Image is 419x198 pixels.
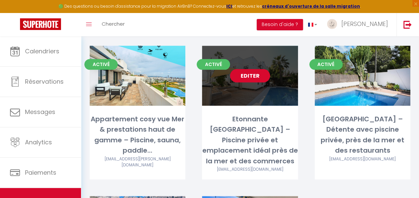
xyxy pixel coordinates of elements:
span: [PERSON_NAME] [341,20,388,28]
span: Activé [197,59,230,70]
a: Editer [230,69,270,82]
img: logout [403,20,412,29]
span: Réservations [25,77,64,86]
div: Appartement cosy vue Mer & prestations haut de gamme – Piscine, sauna, paddle... [90,114,185,156]
span: Analytics [25,138,52,146]
a: ICI [226,3,232,9]
span: Activé [84,59,118,70]
img: Super Booking [20,18,61,30]
img: ... [327,19,337,29]
span: Messages [25,108,55,116]
a: ... [PERSON_NAME] [322,13,396,36]
button: Ouvrir le widget de chat LiveChat [5,3,25,23]
div: [GEOGRAPHIC_DATA] – Détente avec piscine privée, près de la mer et des restaurants [315,114,410,156]
div: Etonnante [GEOGRAPHIC_DATA] – Piscine privée et emplacement idéal près de la mer et des commerces [202,114,298,166]
span: Calendriers [25,47,59,55]
div: Airbnb [90,156,185,169]
div: Airbnb [202,166,298,173]
a: Chercher [97,13,130,36]
button: Besoin d'aide ? [257,19,303,30]
span: Activé [309,59,343,70]
span: Paiements [25,168,56,177]
iframe: Chat [391,168,414,193]
div: Airbnb [315,156,410,162]
span: Chercher [102,20,125,27]
a: créneaux d'ouverture de la salle migration [262,3,360,9]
